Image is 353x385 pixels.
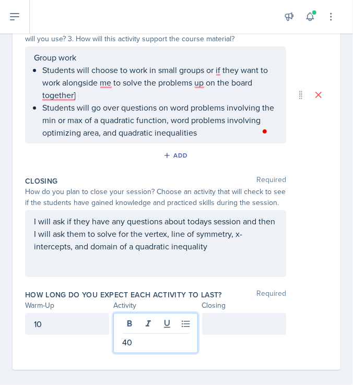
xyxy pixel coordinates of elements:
[256,176,286,186] span: Required
[34,318,100,330] p: 10
[166,151,188,160] div: Add
[122,336,189,348] p: 40
[34,51,277,139] div: To enrich screen reader interactions, please activate Accessibility in Grammarly extension settings
[42,64,277,101] p: Students will choose to work in small groups or if they want to work alongside me to solve the pr...
[42,101,277,139] p: Students will go over questions on word problems involving the min or max of a quadratic function...
[202,300,286,311] div: Closing
[25,22,286,44] div: 1. How will the students collaborate with one another? 2. What learning strategy will you use? 3....
[34,215,277,252] p: I will ask if they have any questions about todays session and then I will ask them to solve for ...
[25,290,222,300] label: How long do you expect each activity to last?
[25,176,57,186] label: Closing
[25,300,109,311] div: Warm-Up
[113,300,197,311] div: Activity
[25,186,286,208] div: How do you plan to close your session? Choose an activity that will check to see if the students ...
[160,148,194,163] button: Add
[34,51,277,64] p: Group work
[256,290,286,300] span: Required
